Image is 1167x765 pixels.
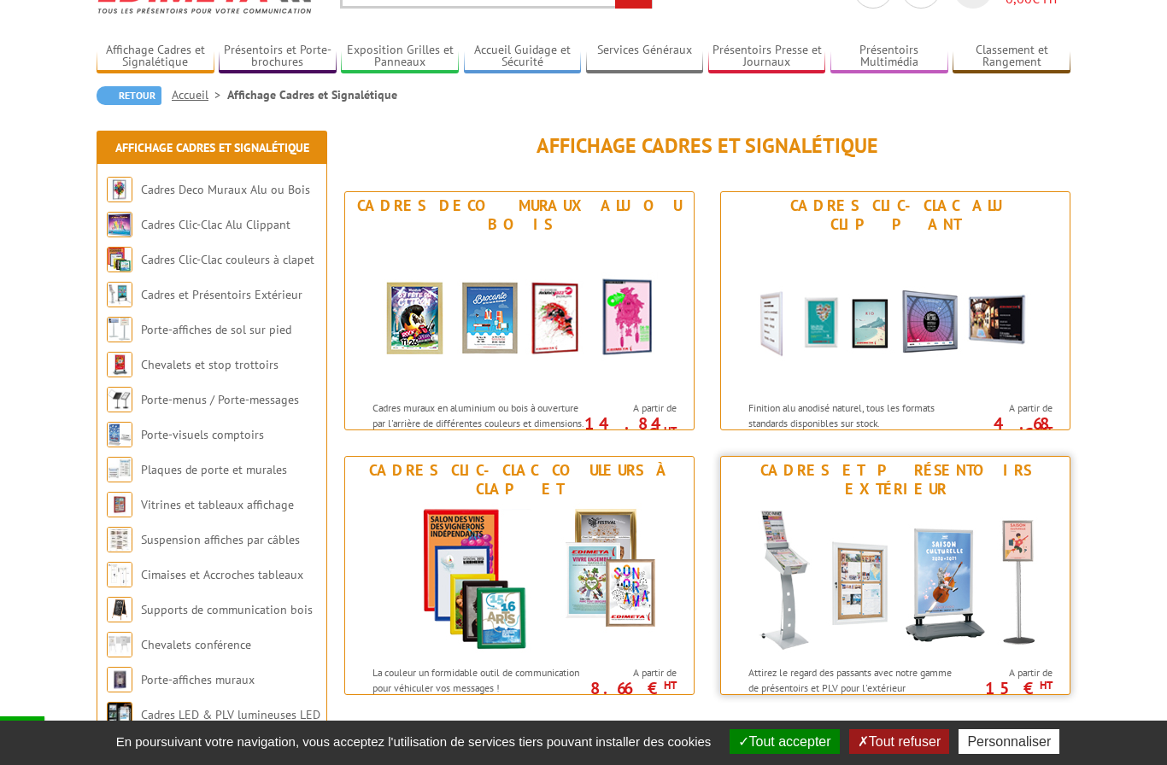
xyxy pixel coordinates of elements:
img: Vitrines et tableaux affichage [107,492,132,517]
p: Finition alu anodisé naturel, tous les formats standards disponibles sur stock. [748,400,960,429]
img: Cadres Clic-Clac Alu Clippant [107,212,132,237]
img: Porte-affiches muraux [107,667,132,692]
li: Affichage Cadres et Signalétique [227,86,397,103]
a: Supports de communication bois [141,602,313,617]
a: Présentoirs Multimédia [830,43,948,71]
a: Cimaises et Accroches tableaux [141,567,303,582]
a: Cadres Clic-Clac Alu Clippant [141,217,290,232]
img: Cadres et Présentoirs Extérieur [737,503,1053,657]
a: Plaques de porte et murales [141,462,287,477]
div: Cadres Clic-Clac couleurs à clapet [349,461,689,499]
img: Cadres Clic-Clac Alu Clippant [737,238,1053,392]
a: Présentoirs et Porte-brochures [219,43,337,71]
p: 4.68 € [957,418,1053,439]
a: Affichage Cadres et Signalétique [97,43,214,71]
a: Cadres Clic-Clac Alu Clippant Cadres Clic-Clac Alu Clippant Finition alu anodisé naturel, tous le... [720,191,1070,430]
a: Cadres Clic-Clac couleurs à clapet [141,252,314,267]
a: Exposition Grilles et Panneaux [341,43,459,71]
img: Cadres Deco Muraux Alu ou Bois [107,177,132,202]
img: Cadres LED & PLV lumineuses LED [107,702,132,727]
button: Tout accepter [730,729,840,754]
sup: HT [1040,678,1053,692]
span: A partir de [589,401,677,415]
h1: Affichage Cadres et Signalétique [344,135,1070,157]
p: 8.66 € [581,683,677,693]
a: Porte-visuels comptoirs [141,427,264,442]
p: Cadres muraux en aluminium ou bois à ouverture par l'arrière de différentes couleurs et dimension... [372,400,584,459]
span: En poursuivant votre navigation, vous acceptez l'utilisation de services tiers pouvant installer ... [108,734,720,749]
img: Chevalets et stop trottoirs [107,352,132,377]
img: Cadres et Présentoirs Extérieur [107,282,132,307]
a: Cadres Deco Muraux Alu ou Bois [141,182,310,197]
img: Cadres Clic-Clac couleurs à clapet [107,247,132,272]
div: Cadres et Présentoirs Extérieur [725,461,1065,499]
img: Chevalets conférence [107,632,132,657]
a: Cadres Clic-Clac couleurs à clapet Cadres Clic-Clac couleurs à clapet La couleur un formidable ou... [344,456,695,695]
button: Personnaliser (fenêtre modale) [959,729,1059,754]
a: Affichage Cadres et Signalétique [115,140,309,155]
img: Supports de communication bois [107,597,132,622]
sup: HT [664,678,677,692]
img: Cimaises et Accroches tableaux [107,562,132,587]
div: Cadres Clic-Clac Alu Clippant [725,196,1065,234]
a: Porte-affiches de sol sur pied [141,322,291,337]
a: Accueil [172,87,227,102]
a: Cadres Deco Muraux Alu ou Bois Cadres Deco Muraux Alu ou Bois Cadres muraux en aluminium ou bois ... [344,191,695,430]
span: A partir de [965,401,1053,415]
img: Plaques de porte et murales [107,457,132,482]
img: Porte-visuels comptoirs [107,422,132,447]
a: Porte-affiches muraux [141,672,255,687]
a: Cadres et Présentoirs Extérieur [141,287,302,302]
p: Attirez le regard des passants avec notre gamme de présentoirs et PLV pour l'extérieur [748,665,960,694]
div: Cadres Deco Muraux Alu ou Bois [349,196,689,234]
p: La couleur un formidable outil de communication pour véhiculer vos messages ! [372,665,584,694]
a: Retour [97,86,161,105]
a: Services Généraux [586,43,704,71]
a: Accueil Guidage et Sécurité [464,43,582,71]
img: Porte-affiches de sol sur pied [107,317,132,342]
sup: HT [1040,423,1053,438]
img: Cadres Clic-Clac couleurs à clapet [361,503,677,657]
img: Porte-menus / Porte-messages [107,387,132,412]
a: Classement et Rangement [953,43,1070,71]
a: Porte-menus / Porte-messages [141,392,299,407]
img: Suspension affiches par câbles [107,527,132,552]
a: Chevalets conférence [141,637,251,652]
a: Cadres LED & PLV lumineuses LED [141,707,320,722]
span: A partir de [965,666,1053,680]
a: Présentoirs Presse et Journaux [708,43,826,71]
a: Suspension affiches par câbles [141,532,300,547]
p: 14.84 € [581,418,677,439]
span: A partir de [589,666,677,680]
a: Cadres et Présentoirs Extérieur Cadres et Présentoirs Extérieur Attirez le regard des passants av... [720,456,1070,695]
button: Tout refuser [849,729,949,754]
p: 15 € [957,683,1053,693]
sup: HT [664,423,677,438]
a: Vitrines et tableaux affichage [141,497,294,512]
img: Cadres Deco Muraux Alu ou Bois [361,238,677,392]
a: Chevalets et stop trottoirs [141,357,279,372]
